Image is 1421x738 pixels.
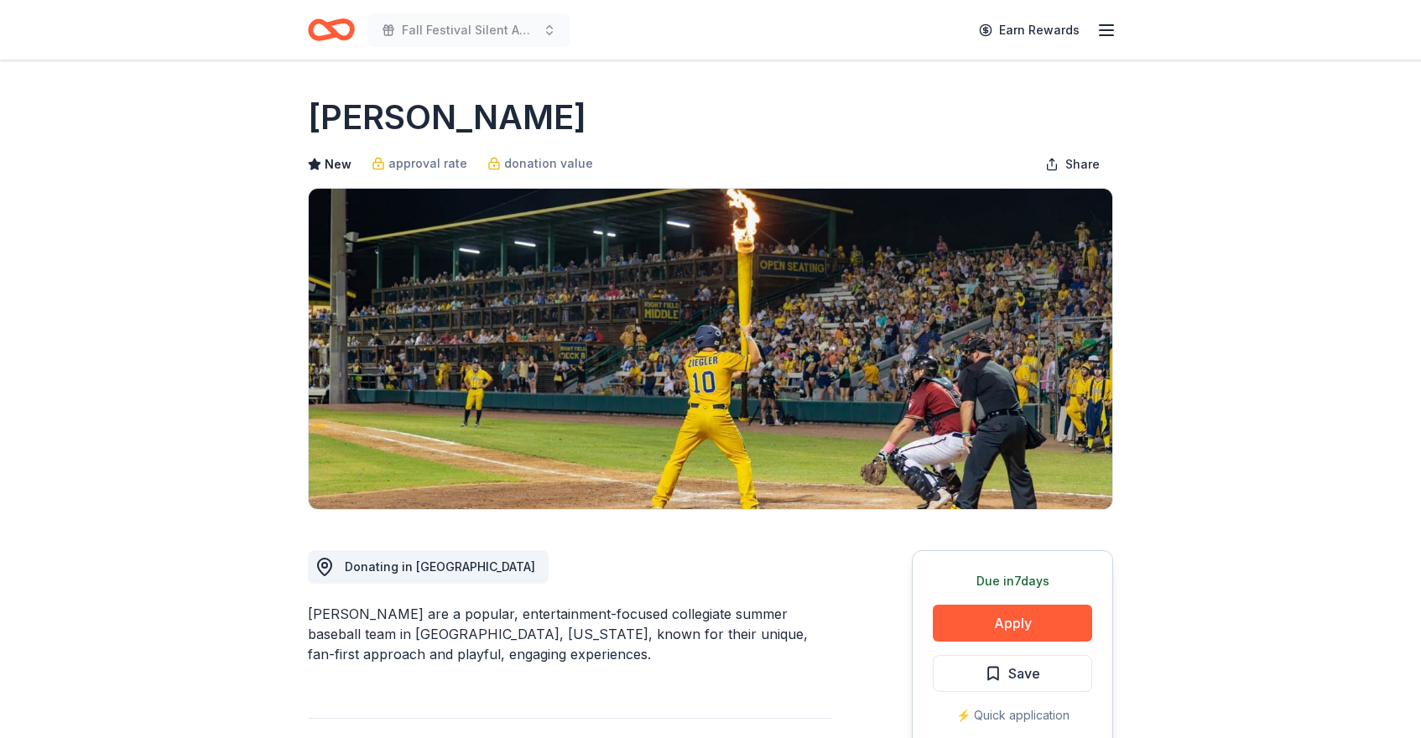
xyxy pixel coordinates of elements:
[402,20,536,40] span: Fall Festival Silent Auction
[325,154,351,174] span: New
[345,559,535,574] span: Donating in [GEOGRAPHIC_DATA]
[1065,154,1100,174] span: Share
[308,94,586,141] h1: [PERSON_NAME]
[308,10,355,49] a: Home
[933,655,1092,692] button: Save
[309,189,1112,509] img: Image for Savannah Bananas
[368,13,570,47] button: Fall Festival Silent Auction
[1032,148,1113,181] button: Share
[504,153,593,174] span: donation value
[969,15,1090,45] a: Earn Rewards
[308,604,831,664] div: [PERSON_NAME] are a popular, entertainment-focused collegiate summer baseball team in [GEOGRAPHIC...
[388,153,467,174] span: approval rate
[1008,663,1040,684] span: Save
[372,153,467,174] a: approval rate
[487,153,593,174] a: donation value
[933,705,1092,725] div: ⚡️ Quick application
[933,571,1092,591] div: Due in 7 days
[933,605,1092,642] button: Apply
